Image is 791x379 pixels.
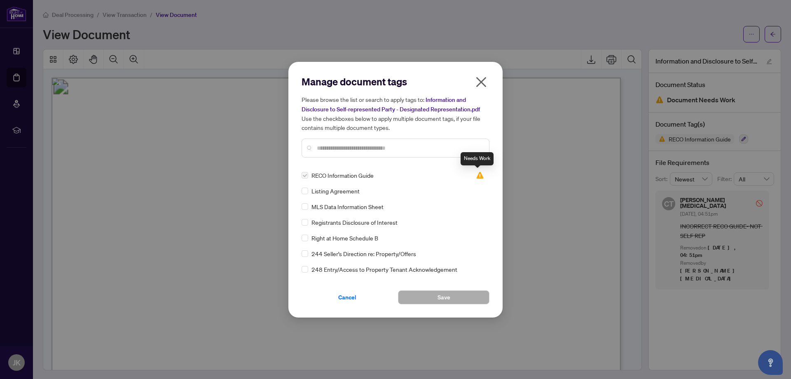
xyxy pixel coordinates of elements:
span: Registrants Disclosure of Interest [311,218,398,227]
span: Listing Agreement [311,186,360,195]
h5: Please browse the list or search to apply tags to: Use the checkboxes below to apply multiple doc... [302,95,489,132]
button: Save [398,290,489,304]
span: close [475,75,488,89]
img: status [476,171,484,179]
h2: Manage document tags [302,75,489,88]
span: MLS Data Information Sheet [311,202,384,211]
span: 248 Entry/Access to Property Tenant Acknowledgement [311,265,457,274]
button: Open asap [758,350,783,375]
span: RECO Information Guide [311,171,374,180]
div: Needs Work [461,152,494,165]
span: Cancel [338,291,356,304]
span: Right at Home Schedule B [311,233,378,242]
span: 244 Seller’s Direction re: Property/Offers [311,249,416,258]
span: Information and Disclosure to Self-represented Party - Designated Representation.pdf [302,96,480,113]
span: Needs Work [476,171,484,179]
button: Cancel [302,290,393,304]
